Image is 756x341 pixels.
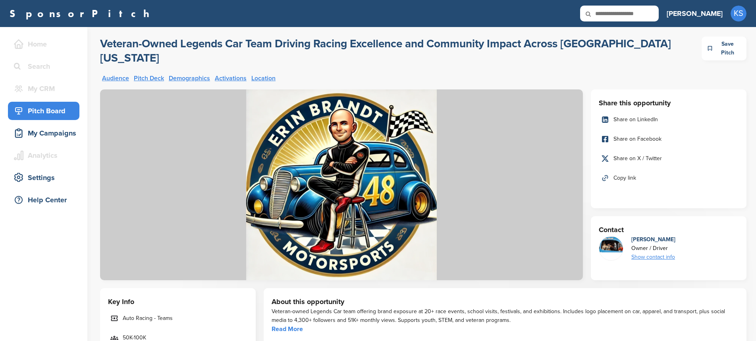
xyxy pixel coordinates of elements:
img: mg 0047 [599,236,623,252]
a: Location [251,75,276,81]
div: Pitch Board [12,104,79,118]
span: Copy link [613,174,636,182]
div: Settings [12,170,79,185]
a: Analytics [8,146,79,165]
a: Audience [102,75,129,81]
a: Help Center [8,191,79,209]
a: Demographics [169,75,210,81]
span: Share on Facebook [613,135,661,143]
a: My Campaigns [8,124,79,142]
span: Share on X / Twitter [613,154,662,163]
a: Copy link [599,170,739,186]
a: Settings [8,169,79,187]
div: Save Pitch [702,37,746,60]
span: Auto Racing - Teams [123,314,173,323]
div: [PERSON_NAME] [631,235,675,244]
div: My Campaigns [12,126,79,140]
a: Veteran-Owned Legends Car Team Driving Racing Excellence and Community Impact Across [GEOGRAPHIC_... [100,37,702,65]
div: Show contact info [631,253,675,262]
a: [PERSON_NAME] [667,5,723,22]
a: Pitch Deck [134,75,164,81]
div: Help Center [12,193,79,207]
div: Analytics [12,148,79,163]
span: KS [731,6,746,21]
a: Share on LinkedIn [599,111,739,128]
a: Share on X / Twitter [599,150,739,167]
h3: Contact [599,224,739,235]
div: Owner / Driver [631,244,675,253]
a: Read More [272,325,303,333]
h3: About this opportunity [272,296,739,307]
div: My CRM [12,81,79,96]
a: SponsorPitch [10,8,154,19]
span: Share on LinkedIn [613,115,658,124]
h3: Key Info [108,296,248,307]
a: Activations [215,75,247,81]
a: My CRM [8,79,79,98]
h3: Share this opportunity [599,97,739,108]
a: Home [8,35,79,53]
img: Sponsorpitch & [100,89,583,280]
div: Veteran-owned Legends Car team offering brand exposure at 20+ race events, school visits, festiva... [272,307,739,325]
a: Pitch Board [8,102,79,120]
a: Search [8,57,79,76]
div: Home [12,37,79,51]
a: Share on Facebook [599,131,739,147]
h3: [PERSON_NAME] [667,8,723,19]
div: Search [12,59,79,74]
